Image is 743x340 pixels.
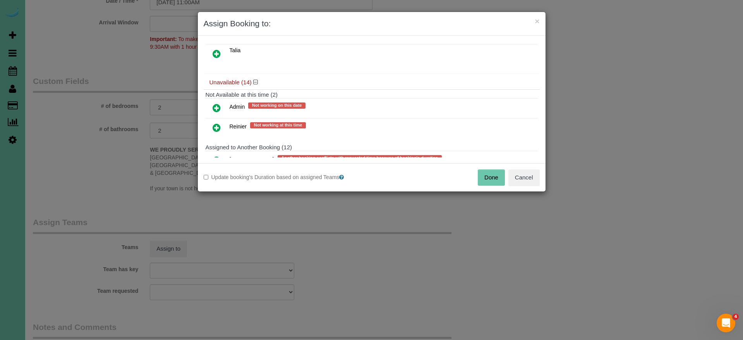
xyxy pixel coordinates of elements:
[204,175,208,179] input: Update booking's Duration based on assigned Teams
[508,169,540,186] button: Cancel
[733,314,739,320] span: 4
[204,18,540,29] h3: Assign Booking to:
[204,173,366,181] label: Update booking's Duration based on assigned Teams
[250,122,306,128] span: Not working at this time
[230,104,245,110] span: Admin
[717,314,735,332] iframe: Intercom live chat
[230,47,241,53] span: Talia
[209,79,534,86] h4: Unavailable (14)
[535,17,539,25] button: ×
[206,144,538,151] h4: Assigned to Another Booking (12)
[478,169,505,186] button: Done
[278,155,442,161] span: Another booking conflicts with requested time because of booking's duration
[206,92,538,98] h4: Not Available at this time (2)
[230,156,274,162] span: [PERSON_NAME]
[230,123,247,130] span: Reinier
[248,103,305,109] span: Not working on this date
